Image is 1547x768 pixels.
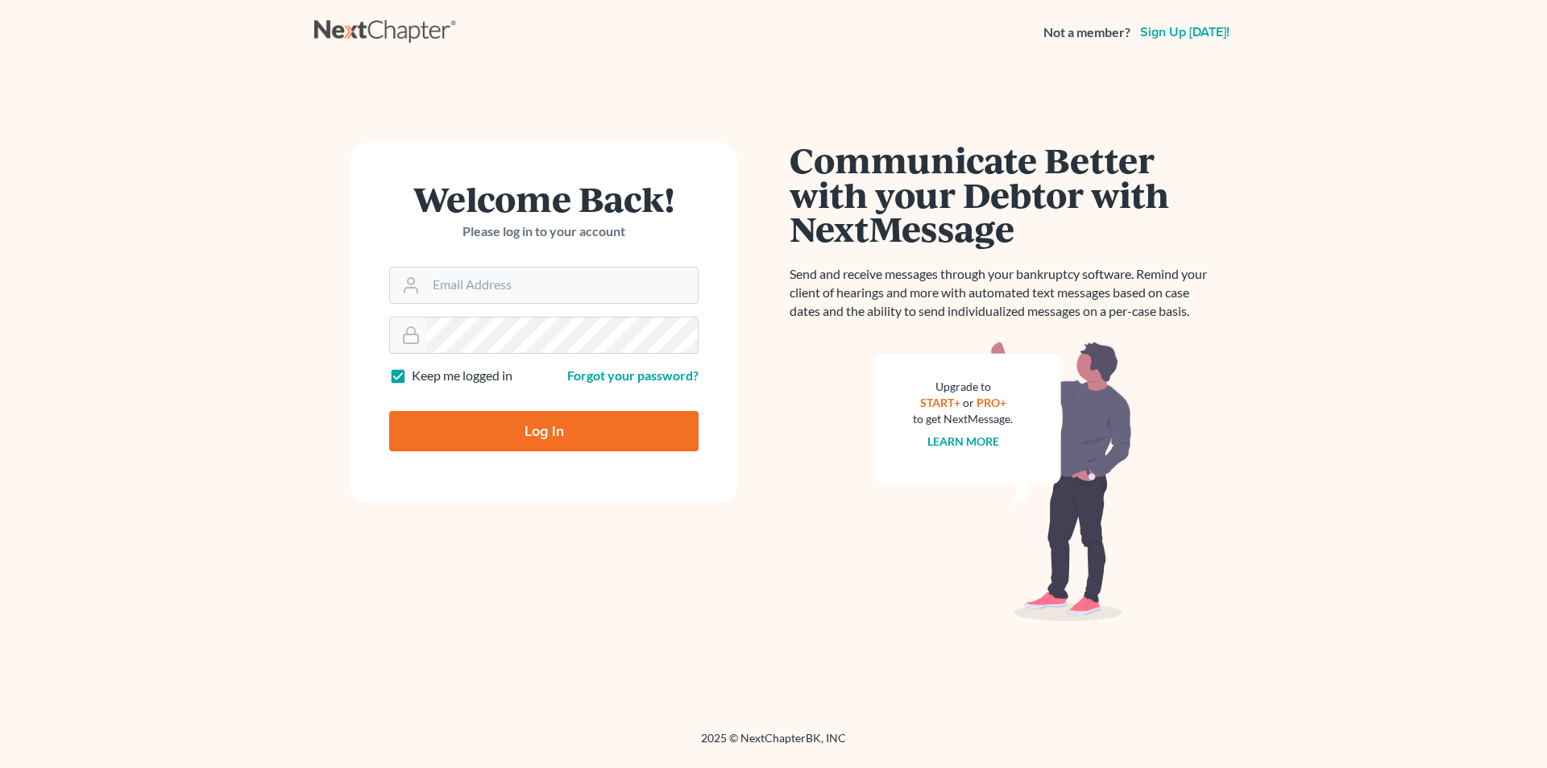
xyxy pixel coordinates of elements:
[874,340,1132,622] img: nextmessage_bg-59042aed3d76b12b5cd301f8e5b87938c9018125f34e5fa2b7a6b67550977c72.svg
[977,396,1006,409] a: PRO+
[963,396,974,409] span: or
[426,268,698,303] input: Email Address
[412,367,512,385] label: Keep me logged in
[314,730,1233,759] div: 2025 © NextChapterBK, INC
[920,396,960,409] a: START+
[913,411,1013,427] div: to get NextMessage.
[389,181,699,216] h1: Welcome Back!
[389,411,699,451] input: Log In
[913,379,1013,395] div: Upgrade to
[790,143,1217,246] h1: Communicate Better with your Debtor with NextMessage
[927,434,999,448] a: Learn more
[1043,23,1130,42] strong: Not a member?
[567,367,699,383] a: Forgot your password?
[389,222,699,241] p: Please log in to your account
[790,265,1217,321] p: Send and receive messages through your bankruptcy software. Remind your client of hearings and mo...
[1137,26,1233,39] a: Sign up [DATE]!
